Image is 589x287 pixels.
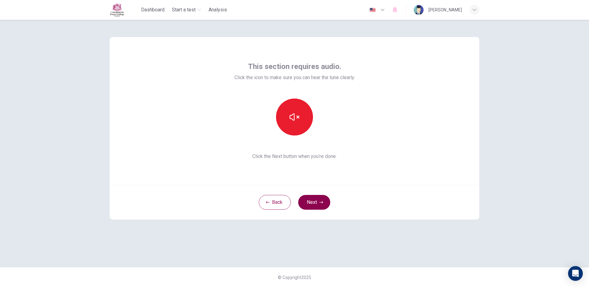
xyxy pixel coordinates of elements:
[248,62,341,71] span: This section requires audio.
[141,6,165,14] span: Dashboard
[298,195,330,210] button: Next
[369,8,376,12] img: en
[568,266,583,281] div: Open Intercom Messenger
[234,74,355,81] span: Click the icon to make sure you can hear the tune clearly.
[110,3,139,17] a: Fettes logo
[429,6,462,14] div: [PERSON_NAME]
[110,3,124,17] img: Fettes logo
[172,6,196,14] span: Start a test
[169,4,204,15] button: Start a test
[234,153,355,160] span: Click the Next button when you’re done.
[278,275,311,280] span: © Copyright 2025
[259,195,291,210] button: Back
[414,5,424,15] img: Profile picture
[209,6,227,14] span: Analysis
[206,4,230,15] button: Analysis
[139,4,167,15] button: Dashboard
